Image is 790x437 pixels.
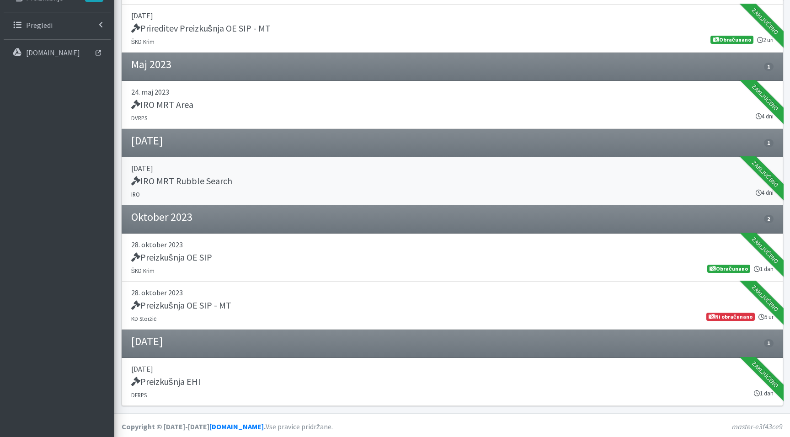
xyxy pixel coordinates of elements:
[209,422,264,431] a: [DOMAIN_NAME]
[131,252,212,263] h5: Preizkušnja OE SIP
[131,38,155,45] small: ŠKD Krim
[122,81,783,129] a: 24. maj 2023 IRO MRT Area DVRPS 4 dni Zaključeno
[122,422,266,431] strong: Copyright © [DATE]-[DATE] .
[131,114,147,122] small: DVRPS
[707,265,750,273] span: Obračunano
[131,391,147,399] small: DERPS
[131,163,774,174] p: [DATE]
[26,48,80,57] p: [DOMAIN_NAME]
[131,134,163,148] h4: [DATE]
[26,21,53,30] p: Pregledi
[710,36,753,44] span: Obračunano
[131,239,774,250] p: 28. oktober 2023
[122,234,783,282] a: 28. oktober 2023 Preizkušnja OE SIP ŠKD Krim 1 dan Obračunano Zaključeno
[706,313,754,321] span: Ni obračunano
[122,358,783,406] a: [DATE] Preizkušnja EHI DERPS 1 dan Zaključeno
[131,58,171,71] h4: Maj 2023
[131,211,192,224] h4: Oktober 2023
[131,86,774,97] p: 24. maj 2023
[4,43,111,62] a: [DOMAIN_NAME]
[131,23,271,34] h5: Prireditev Preizkušnja OE SIP - MT
[764,139,773,147] span: 1
[764,339,773,347] span: 1
[131,176,232,187] h5: IRO MRT Rubble Search
[764,215,773,223] span: 2
[131,300,231,311] h5: Preizkušnja OE SIP - MT
[764,63,773,71] span: 1
[732,422,783,431] em: master-e3f43ce9
[131,287,774,298] p: 28. oktober 2023
[131,315,157,322] small: KD Storžič
[131,10,774,21] p: [DATE]
[122,157,783,205] a: [DATE] IRO MRT Rubble Search IRO 4 dni Zaključeno
[4,16,111,34] a: Pregledi
[131,376,201,387] h5: Preizkušnja EHI
[131,191,140,198] small: IRO
[122,5,783,53] a: [DATE] Prireditev Preizkušnja OE SIP - MT ŠKD Krim 2 uri Obračunano Zaključeno
[122,282,783,330] a: 28. oktober 2023 Preizkušnja OE SIP - MT KD Storžič 5 ur Ni obračunano Zaključeno
[131,363,774,374] p: [DATE]
[131,267,155,274] small: ŠKD Krim
[131,335,163,348] h4: [DATE]
[131,99,193,110] h5: IRO MRT Area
